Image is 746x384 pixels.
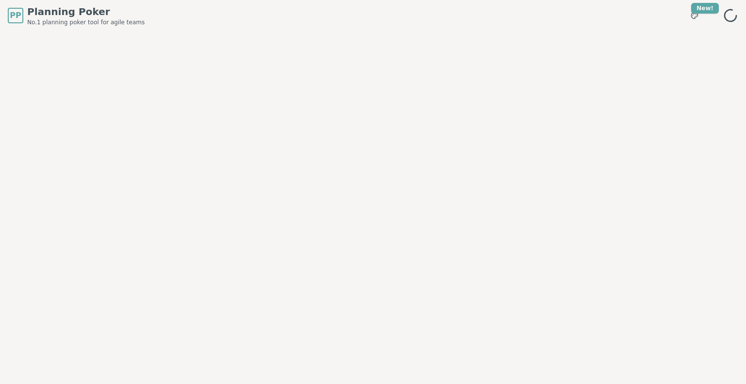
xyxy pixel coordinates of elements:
span: Planning Poker [27,5,145,18]
a: PPPlanning PokerNo.1 planning poker tool for agile teams [8,5,145,26]
span: PP [10,10,21,21]
span: No.1 planning poker tool for agile teams [27,18,145,26]
div: New! [691,3,719,14]
button: New! [686,7,703,24]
